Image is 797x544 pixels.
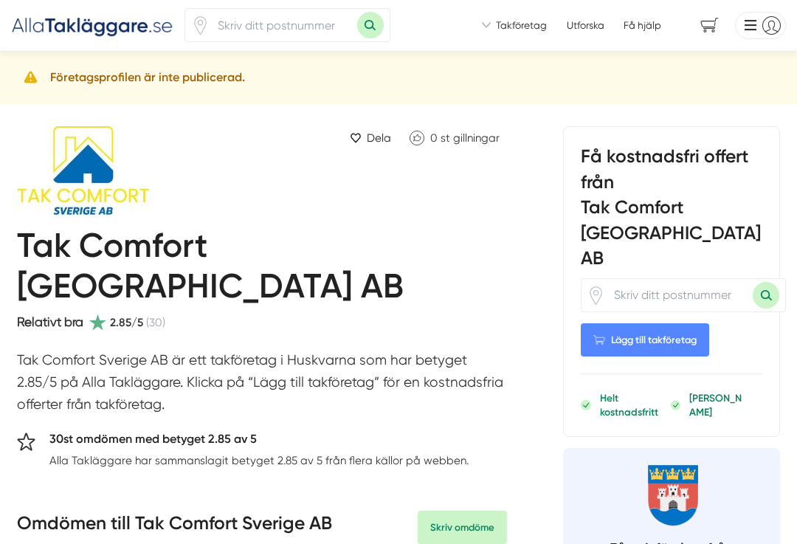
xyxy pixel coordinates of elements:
[753,282,779,309] button: Sök med postnummer
[210,9,357,41] input: Skriv ditt postnummer
[17,226,507,312] h1: Tak Comfort [GEOGRAPHIC_DATA] AB
[17,314,83,329] span: Relativt bra
[624,18,661,32] span: Få hjälp
[191,16,210,35] span: Klicka för att använda din position.
[49,430,469,452] h5: 30st omdömen med betyget 2.85 av 5
[690,13,729,38] span: navigation-cart
[11,13,173,38] img: Alla Takläggare
[402,126,507,150] a: Klicka för att gilla Tak Comfort Sverige AB
[357,12,384,38] button: Sök med postnummer
[587,286,605,305] span: Klicka för att använda din position.
[587,286,605,305] svg: Pin / Karta
[146,314,165,331] span: (30)
[418,511,507,544] a: Skriv omdöme
[344,126,397,150] a: Dela
[581,144,763,278] h3: Få kostnadsfri offert från Tak Comfort [GEOGRAPHIC_DATA] AB
[430,131,438,145] span: 0
[605,279,753,311] input: Skriv ditt postnummer
[17,126,179,215] img: Logotyp Tak Comfort Sverige AB
[49,452,469,469] p: Alla Takläggare har sammanslagit betyget 2.85 av 5 från flera källor på webben.
[567,18,604,32] a: Utforska
[689,391,745,419] p: [PERSON_NAME]
[441,131,500,145] span: st gillningar
[17,349,507,422] p: Tak Comfort Sverige AB är ett takföretag i Huskvarna som har betyget 2.85/5 på Alla Takläggare. K...
[367,129,391,147] span: Dela
[17,511,332,543] h3: Omdömen till Tak Comfort Sverige AB
[496,18,547,32] span: Takföretag
[581,323,709,357] : Lägg till takföretag
[50,68,245,87] h5: Företagsprofilen är inte publicerad.
[191,16,210,35] svg: Pin / Karta
[600,391,663,419] p: Helt kostnadsfritt
[110,314,143,331] span: 2.85/5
